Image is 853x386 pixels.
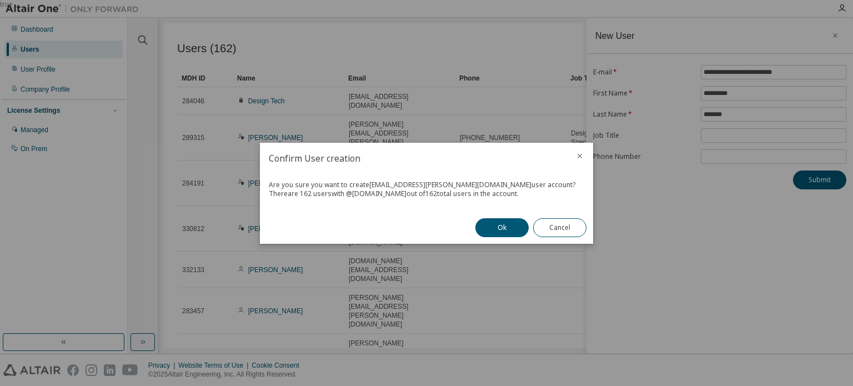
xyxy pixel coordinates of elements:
button: Ok [475,218,529,237]
button: Cancel [533,218,586,237]
h2: Confirm User creation [260,143,566,174]
div: There are 162 users with @ [DOMAIN_NAME] out of 162 total users in the account. [269,189,584,198]
div: Are you sure you want to create [EMAIL_ADDRESS][PERSON_NAME][DOMAIN_NAME] user account? [269,181,584,189]
button: close [575,152,584,161]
